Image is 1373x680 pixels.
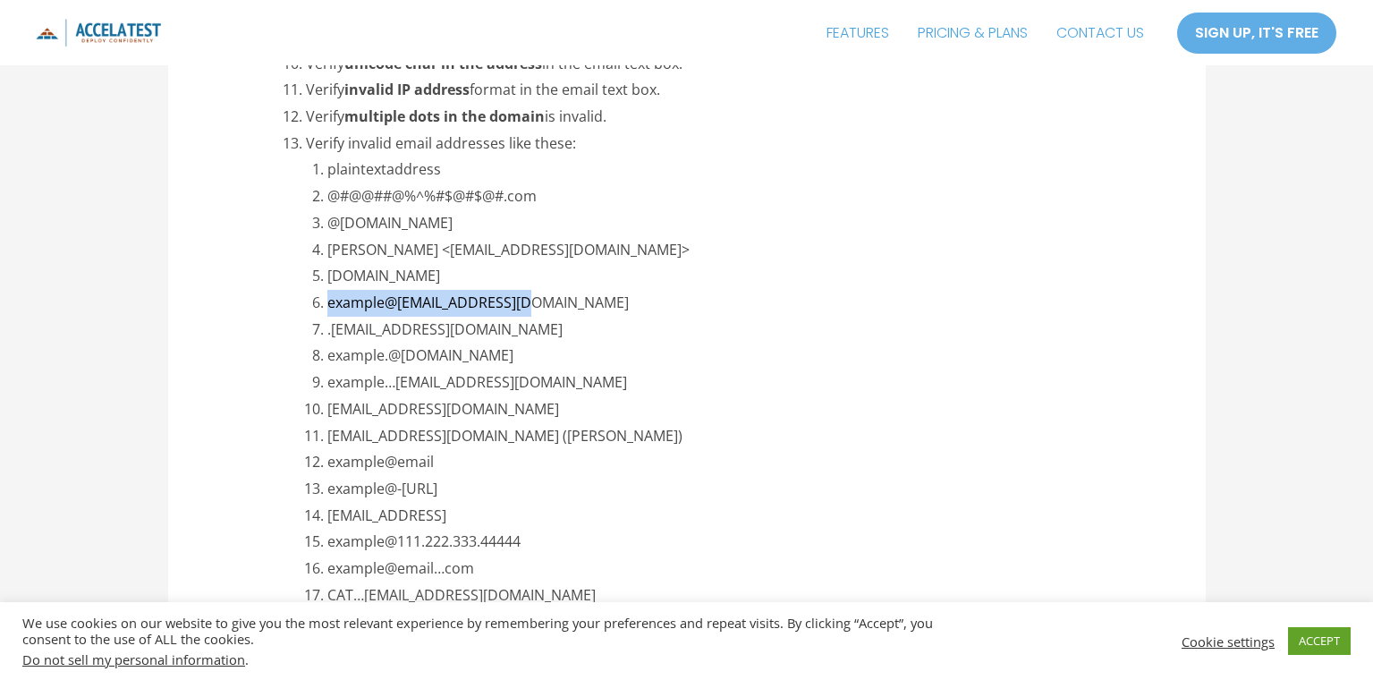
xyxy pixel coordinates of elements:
[22,651,953,667] div: .
[327,582,1110,609] li: CAT…[EMAIL_ADDRESS][DOMAIN_NAME]
[327,556,1110,582] li: example@email…com
[327,343,1110,370] li: example.@[DOMAIN_NAME]
[1042,11,1158,55] a: CONTACT US
[327,290,1110,317] li: example@[EMAIL_ADDRESS][DOMAIN_NAME]
[306,77,1110,104] li: Verify format in the email text box.
[327,210,1110,237] li: @[DOMAIN_NAME]
[1176,12,1337,55] a: SIGN UP, IT'S FREE
[903,11,1042,55] a: PRICING & PLANS
[344,80,470,99] strong: invalid IP address
[36,19,161,47] img: icon
[327,449,1110,476] li: example@email
[327,529,1110,556] li: example@111.222.333.44444
[1182,633,1275,650] a: Cookie settings
[812,11,1158,55] nav: Site Navigation
[22,650,245,668] a: Do not sell my personal information
[327,157,1110,183] li: plaintextaddress
[344,54,542,73] strong: unicode char in the address
[327,317,1110,344] li: .[EMAIL_ADDRESS][DOMAIN_NAME]
[327,503,1110,530] li: [EMAIL_ADDRESS]
[327,476,1110,503] li: example@-[URL]
[327,237,1110,264] li: [PERSON_NAME] <[EMAIL_ADDRESS][DOMAIN_NAME]>
[327,263,1110,290] li: [DOMAIN_NAME]
[327,183,1110,210] li: @#@@##@%^%#$@#$@#.com
[22,615,953,667] div: We use cookies on our website to give you the most relevant experience by remembering your prefer...
[327,370,1110,396] li: example…[EMAIL_ADDRESS][DOMAIN_NAME]
[344,106,545,126] strong: multiple dots in the domain
[1288,627,1351,655] a: ACCEPT
[327,423,1110,450] li: [EMAIL_ADDRESS][DOMAIN_NAME] ([PERSON_NAME])
[306,104,1110,131] li: Verify is invalid.
[812,11,903,55] a: FEATURES
[327,396,1110,423] li: [EMAIL_ADDRESS][DOMAIN_NAME]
